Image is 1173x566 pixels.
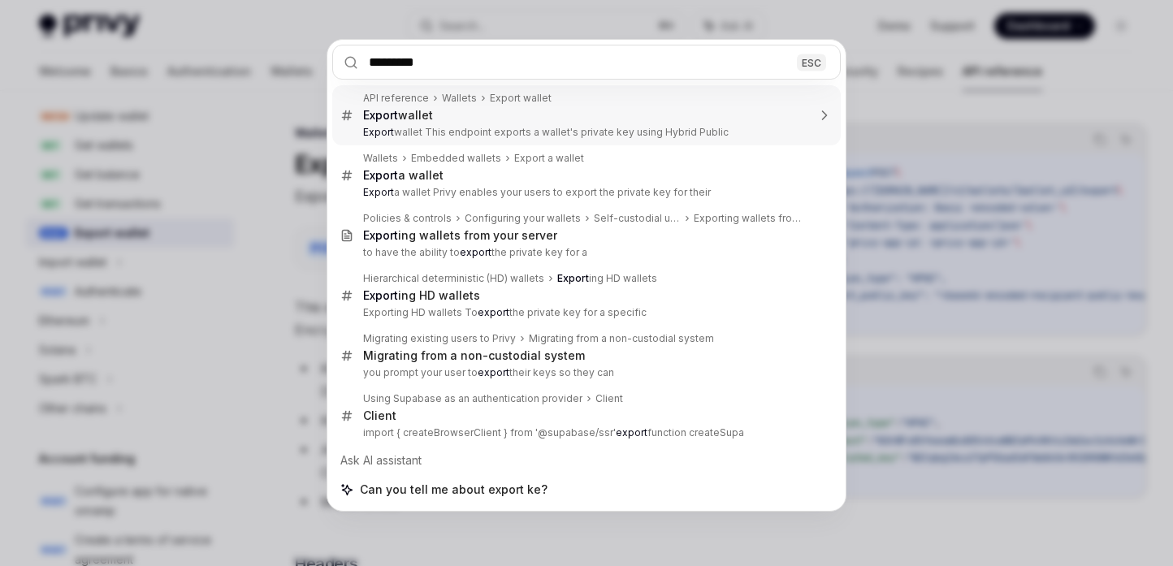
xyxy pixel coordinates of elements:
[363,168,398,182] b: Export
[557,272,589,284] b: Export
[460,246,491,258] b: export
[363,228,398,242] b: Export
[363,228,557,243] div: ing wallets from your server
[363,306,807,319] p: Exporting HD wallets To the private key for a specific
[332,446,841,475] div: Ask AI assistant
[478,366,509,378] b: export
[363,288,480,303] div: ing HD wallets
[411,152,501,165] div: Embedded wallets
[363,152,398,165] div: Wallets
[363,168,444,183] div: a wallet
[363,246,807,259] p: to have the ability to the private key for a
[442,92,477,105] div: Wallets
[363,92,429,105] div: API reference
[363,186,394,198] b: Export
[363,272,544,285] div: Hierarchical deterministic (HD) wallets
[363,392,582,405] div: Using Supabase as an authentication provider
[363,366,807,379] p: you prompt your user to their keys so they can
[363,288,398,302] b: Export
[465,212,581,225] div: Configuring your wallets
[694,212,807,225] div: Exporting wallets from your server
[360,482,548,498] span: Can you tell me about export ke?
[595,392,623,405] div: Client
[363,108,433,123] div: wallet
[490,92,552,105] div: Export wallet
[363,332,516,345] div: Migrating existing users to Privy
[514,152,584,165] div: Export a wallet
[363,126,807,139] p: wallet This endpoint exports a wallet's private key using Hybrid Public
[594,212,681,225] div: Self-custodial user wallets
[363,108,398,122] b: Export
[363,426,807,439] p: import { createBrowserClient } from '@supabase/ssr' function createSupa
[363,126,394,138] b: Export
[797,54,826,71] div: ESC
[616,426,647,439] b: export
[363,212,452,225] div: Policies & controls
[529,332,714,345] div: Migrating from a non-custodial system
[363,348,585,363] div: Migrating from a non-custodial system
[557,272,657,285] div: ing HD wallets
[478,306,509,318] b: export
[363,186,807,199] p: a wallet Privy enables your users to export the private key for their
[363,408,396,423] div: Client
